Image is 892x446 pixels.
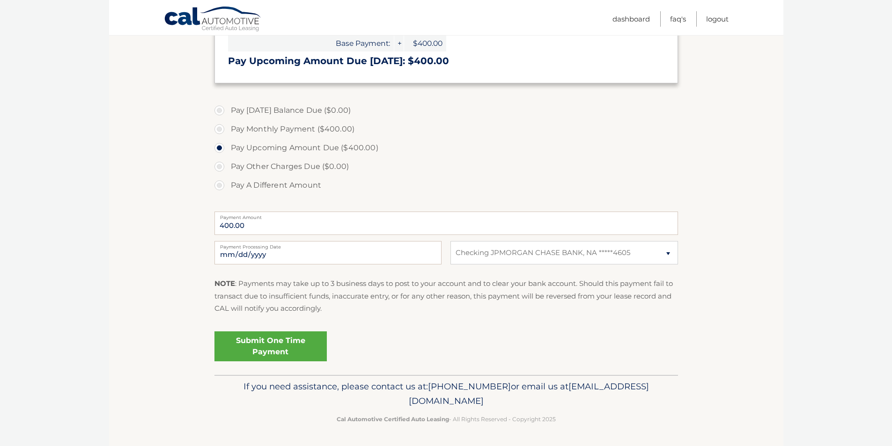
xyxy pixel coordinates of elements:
label: Pay Upcoming Amount Due ($400.00) [214,139,678,157]
span: + [394,35,404,51]
a: Logout [706,11,729,27]
span: $400.00 [404,35,446,51]
a: Cal Automotive [164,6,262,33]
input: Payment Date [214,241,442,264]
p: - All Rights Reserved - Copyright 2025 [221,414,672,424]
a: Submit One Time Payment [214,331,327,361]
label: Payment Amount [214,212,678,219]
span: [PHONE_NUMBER] [428,381,511,392]
span: Base Payment: [228,35,394,51]
p: : Payments may take up to 3 business days to post to your account and to clear your bank account.... [214,278,678,314]
input: Payment Amount [214,212,678,235]
p: If you need assistance, please contact us at: or email us at [221,379,672,409]
label: Pay [DATE] Balance Due ($0.00) [214,101,678,120]
label: Pay Monthly Payment ($400.00) [214,120,678,139]
label: Pay A Different Amount [214,176,678,195]
strong: NOTE [214,279,235,288]
strong: Cal Automotive Certified Auto Leasing [337,416,449,423]
label: Pay Other Charges Due ($0.00) [214,157,678,176]
h3: Pay Upcoming Amount Due [DATE]: $400.00 [228,55,664,67]
a: Dashboard [612,11,650,27]
a: FAQ's [670,11,686,27]
label: Payment Processing Date [214,241,442,249]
